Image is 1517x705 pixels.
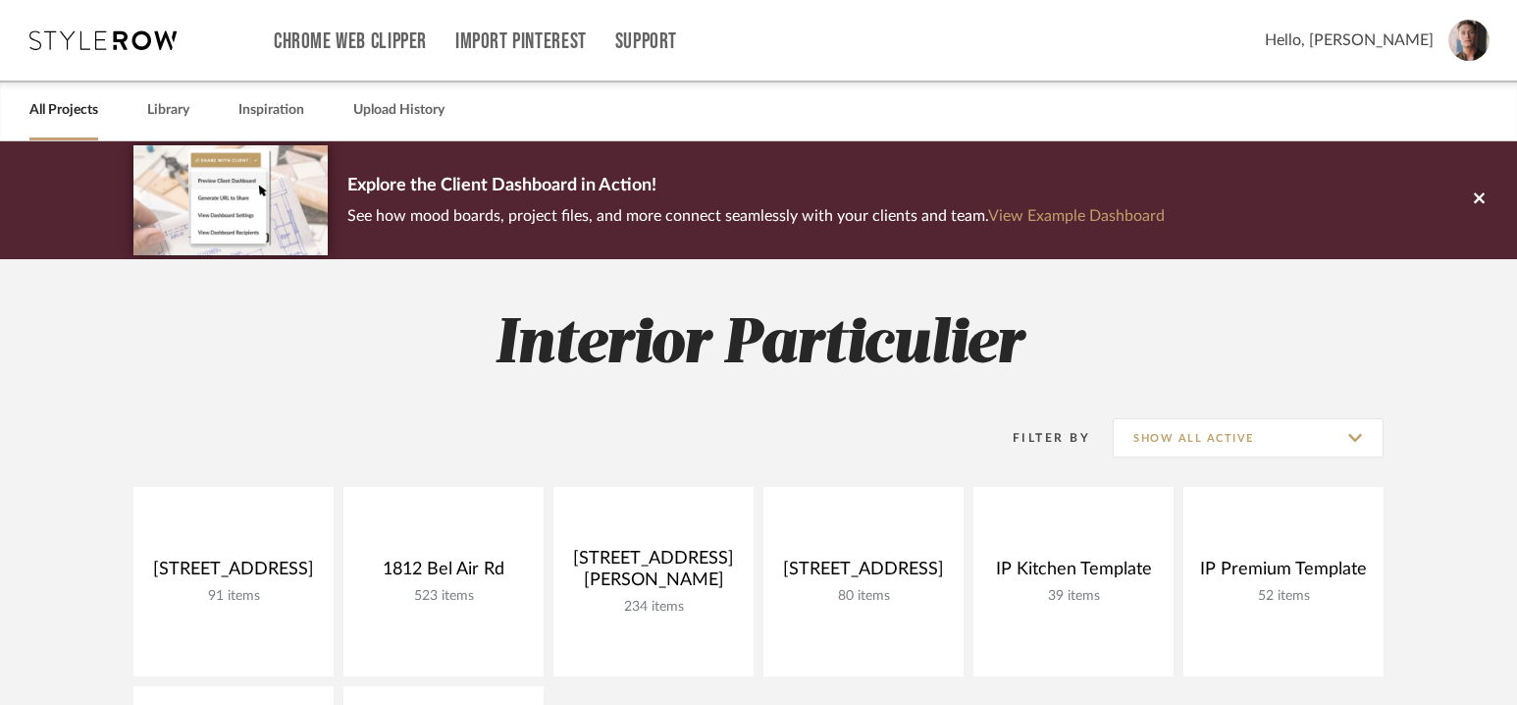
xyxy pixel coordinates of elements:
h2: Interior Particulier [52,308,1465,382]
a: Import Pinterest [455,33,587,50]
p: Explore the Client Dashboard in Action! [347,171,1165,202]
p: See how mood boards, project files, and more connect seamlessly with your clients and team. [347,202,1165,230]
a: Inspiration [238,97,304,124]
a: Library [147,97,189,124]
div: [STREET_ADDRESS][PERSON_NAME] [569,548,738,599]
img: avatar [1448,20,1490,61]
div: Filter By [987,428,1090,448]
span: Hello, [PERSON_NAME] [1265,28,1434,52]
a: Upload History [353,97,445,124]
div: IP Premium Template [1199,559,1368,588]
div: [STREET_ADDRESS] [779,559,948,588]
a: All Projects [29,97,98,124]
img: d5d033c5-7b12-40c2-a960-1ecee1989c38.png [133,145,328,254]
div: 1812 Bel Air Rd [359,559,528,588]
div: 523 items [359,588,528,605]
a: View Example Dashboard [988,208,1165,224]
a: Chrome Web Clipper [274,33,427,50]
a: Support [615,33,677,50]
div: 80 items [779,588,948,605]
div: [STREET_ADDRESS] [149,559,318,588]
div: 52 items [1199,588,1368,605]
div: 39 items [989,588,1158,605]
div: 91 items [149,588,318,605]
div: IP Kitchen Template [989,559,1158,588]
div: 234 items [569,599,738,616]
